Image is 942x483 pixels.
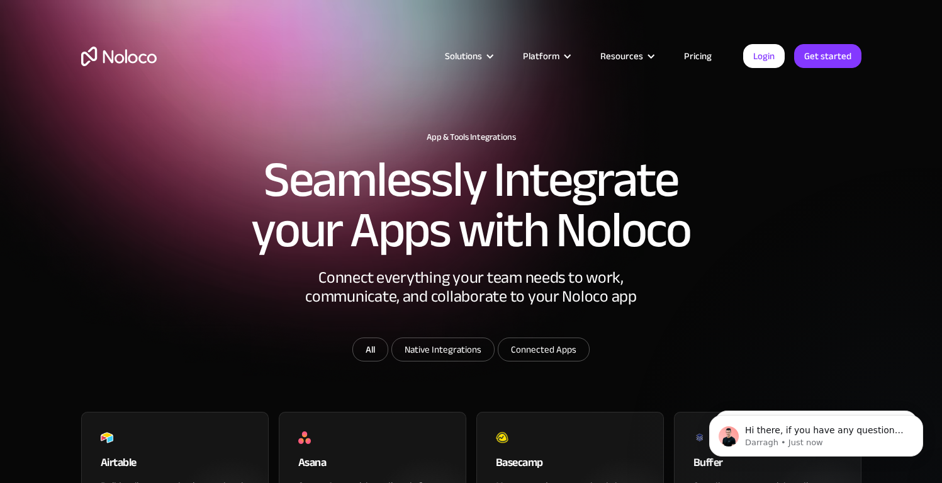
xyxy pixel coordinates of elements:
[668,48,727,64] a: Pricing
[220,338,723,365] form: Email Form
[600,48,643,64] div: Resources
[496,453,644,479] div: Basecamp
[690,389,942,477] iframe: Intercom notifications message
[352,338,388,361] a: All
[101,453,249,479] div: Airtable
[81,47,157,66] a: home
[507,48,585,64] div: Platform
[283,268,660,338] div: Connect everything your team needs to work, communicate, and collaborate to your Noloco app
[523,48,559,64] div: Platform
[81,132,861,142] h1: App & Tools Integrations
[251,155,692,256] h2: Seamlessly Integrate your Apps with Noloco
[429,48,507,64] div: Solutions
[585,48,668,64] div: Resources
[794,44,861,68] a: Get started
[743,44,785,68] a: Login
[298,453,447,479] div: Asana
[445,48,482,64] div: Solutions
